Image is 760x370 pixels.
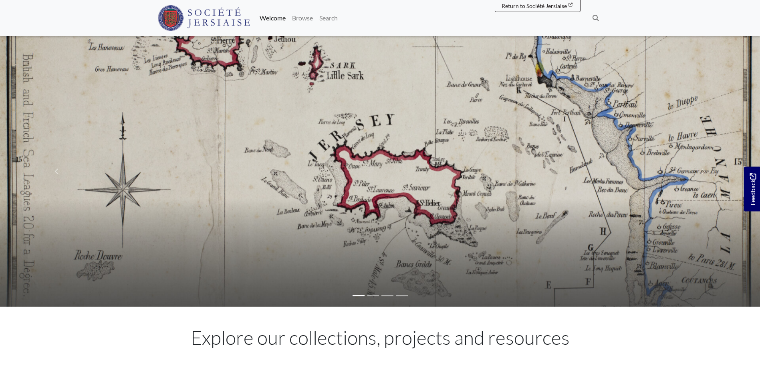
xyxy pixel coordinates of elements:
[158,3,250,33] a: Société Jersiaise logo
[158,5,250,31] img: Société Jersiaise
[256,10,289,26] a: Welcome
[502,2,567,9] span: Return to Société Jersiaise
[646,36,760,307] a: Move to next slideshow image
[316,10,341,26] a: Search
[158,326,603,349] h1: Explore our collections, projects and resources
[289,10,316,26] a: Browse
